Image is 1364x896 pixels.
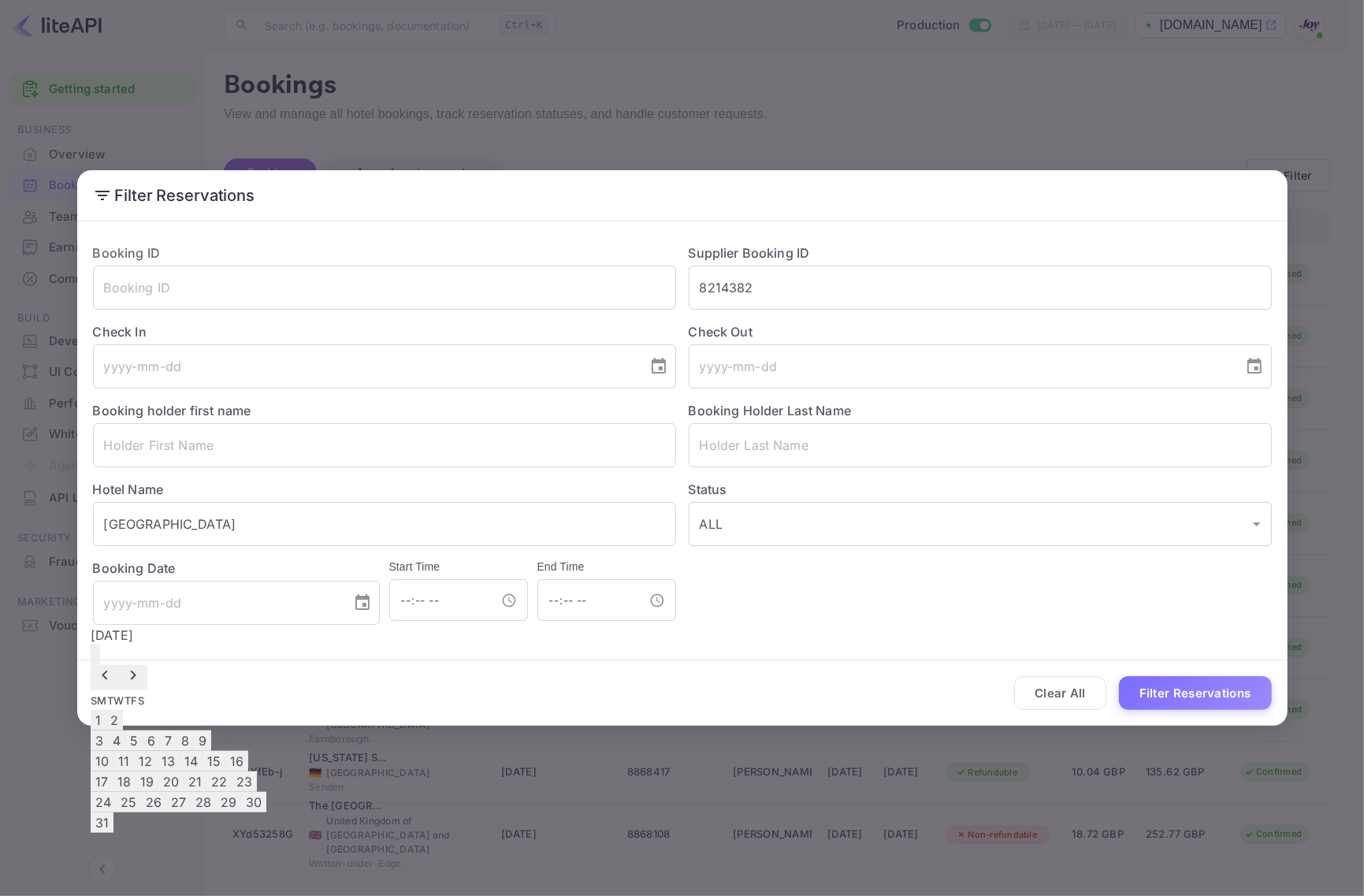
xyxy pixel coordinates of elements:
span: Wednesday [113,694,124,707]
h6: Start Time [389,559,528,576]
span: Thursday [125,694,131,707]
input: Holder Last Name [689,423,1272,467]
label: Supplier Booking ID [689,245,810,261]
button: 19 [136,771,158,791]
button: Choose date [347,587,378,619]
label: Status [689,480,1272,499]
label: Check Out [689,322,1272,341]
button: 14 [180,750,203,771]
button: Previous month [91,665,119,690]
span: Monday [97,694,106,707]
button: 31 [91,812,113,832]
button: 12 [134,750,157,771]
input: Holder First Name [93,423,676,467]
label: Check In [93,322,676,341]
button: Choose date [1239,351,1270,382]
button: 11 [113,750,134,771]
button: 7 [160,730,177,750]
button: 17 [91,771,113,791]
input: Hotel Name [93,502,676,546]
div: [DATE] [91,626,266,645]
button: 26 [141,791,166,812]
div: ALL [689,502,1272,546]
button: 3 [91,730,108,750]
button: 9 [194,730,211,750]
button: 4 [108,730,125,750]
button: Next month [119,665,147,690]
button: 5 [125,730,143,750]
button: 6 [143,730,160,750]
button: 28 [191,791,216,812]
input: yyyy-mm-dd [93,581,340,625]
span: Friday [131,694,137,707]
label: Booking Holder Last Name [689,403,852,418]
button: 20 [158,771,184,791]
h2: Filter Reservations [77,170,1288,221]
button: calendar view is open, switch to year view [91,645,100,665]
span: Sunday [91,694,97,707]
button: 2 [106,709,123,730]
label: Booking Date [93,559,380,578]
button: 23 [232,771,257,791]
button: 29 [216,791,241,812]
input: yyyy-mm-dd [93,344,637,389]
label: Booking holder first name [93,403,251,418]
label: Hotel Name [93,481,164,497]
span: Saturday [138,694,144,707]
button: 21 [184,771,206,791]
input: Supplier Booking ID [689,266,1272,310]
button: 10 [91,750,113,771]
input: Booking ID [93,266,676,310]
button: 30 [241,791,266,812]
button: 16 [225,750,248,771]
span: Tuesday [107,694,113,707]
button: 15 [203,750,225,771]
button: 13 [157,750,180,771]
h6: End Time [537,559,676,576]
input: yyyy-mm-dd [689,344,1232,389]
button: Clear All [1014,676,1106,710]
button: 18 [113,771,136,791]
button: 27 [166,791,191,812]
button: 8 [177,730,194,750]
button: 25 [116,791,141,812]
button: 22 [206,771,232,791]
button: Filter Reservations [1119,676,1272,710]
label: Booking ID [93,245,161,261]
button: 24 [91,791,116,812]
button: Choose date [643,351,675,382]
button: 1 [91,709,106,730]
